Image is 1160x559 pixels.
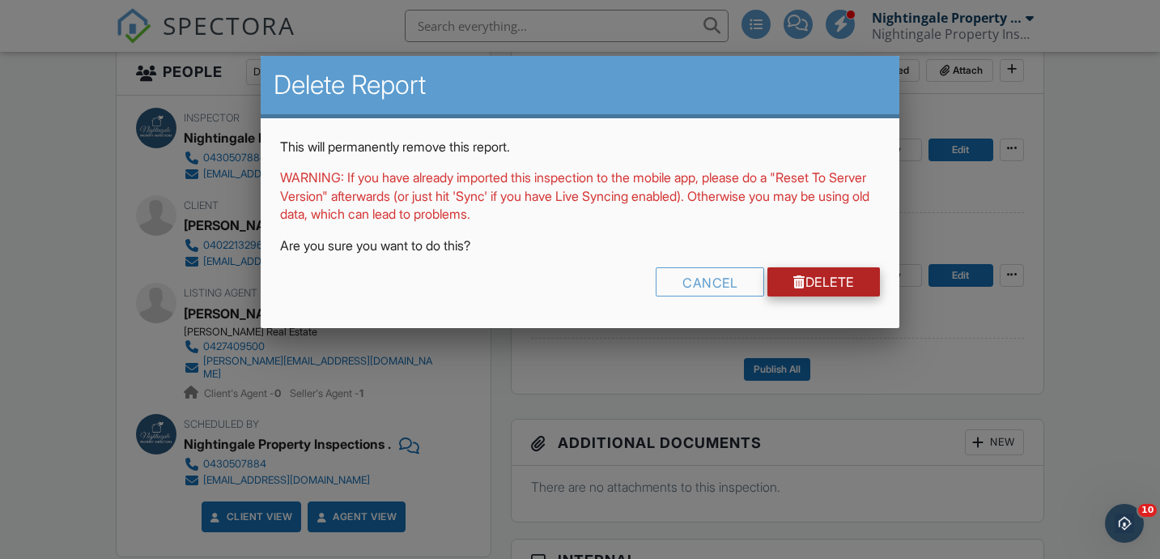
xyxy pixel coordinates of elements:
[656,267,764,297] div: Cancel
[767,267,880,297] a: Delete
[280,237,879,254] p: Are you sure you want to do this?
[280,138,879,156] p: This will permanently remove this report.
[280,169,879,223] p: WARNING: If you have already imported this inspection to the mobile app, please do a "Reset To Se...
[1105,504,1144,543] iframe: Intercom live chat
[1138,504,1157,517] span: 10
[274,69,886,101] h2: Delete Report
